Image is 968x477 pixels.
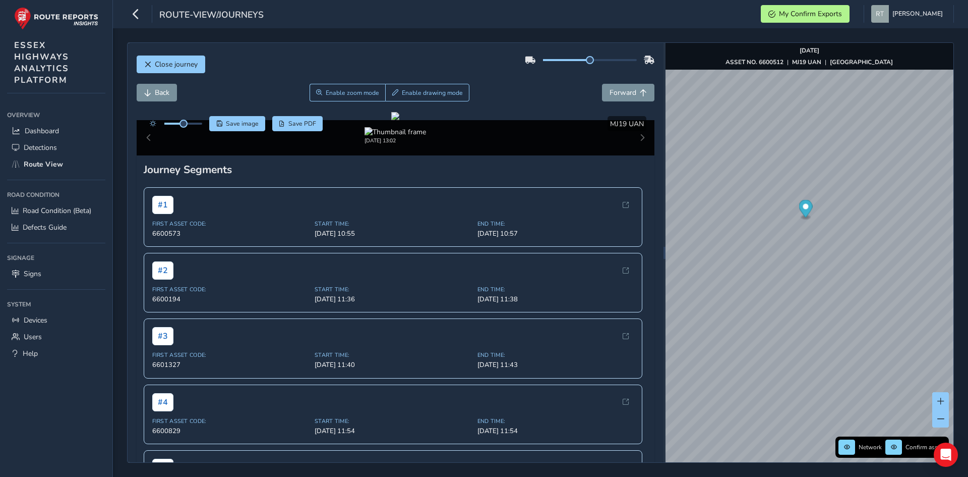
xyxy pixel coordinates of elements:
span: Back [155,88,169,97]
a: Route View [7,156,105,173]
span: 6600573 [152,229,309,238]
span: Enable drawing mode [402,89,463,97]
span: First Asset Code: [152,220,309,228]
span: Start Time: [315,351,471,359]
a: Signs [7,266,105,282]
span: Forward [610,88,636,97]
span: Save PDF [288,120,316,128]
a: Defects Guide [7,219,105,236]
span: Road Condition (Beta) [23,206,91,216]
span: [DATE] 11:54 [315,427,471,436]
button: Forward [602,84,654,101]
img: diamond-layout [871,5,889,23]
span: End Time: [477,286,634,293]
div: [DATE] 13:02 [365,137,426,144]
span: Signs [24,269,41,279]
span: Route View [24,160,63,169]
button: PDF [272,116,323,131]
button: Save [209,116,265,131]
span: # 5 [152,459,173,477]
a: Users [7,329,105,345]
span: Confirm assets [905,443,946,451]
span: [DATE] 11:38 [477,295,634,304]
span: [DATE] 10:57 [477,229,634,238]
span: # 4 [152,393,173,411]
a: Devices [7,312,105,329]
button: Draw [385,84,469,101]
span: 6600829 [152,427,309,436]
span: MJ19 UAN [610,119,644,129]
div: Open Intercom Messenger [934,443,958,467]
button: Zoom [310,84,386,101]
div: Map marker [799,200,812,221]
a: Detections [7,139,105,156]
span: route-view/journeys [159,9,264,23]
span: First Asset Code: [152,417,309,425]
span: Network [859,443,882,451]
span: Enable zoom mode [326,89,379,97]
a: Road Condition (Beta) [7,202,105,219]
span: Save image [226,120,259,128]
button: [PERSON_NAME] [871,5,946,23]
span: End Time: [477,417,634,425]
div: | | [725,58,893,66]
button: My Confirm Exports [761,5,850,23]
span: Devices [24,315,47,325]
span: End Time: [477,351,634,359]
button: Close journey [137,56,205,73]
span: 6601327 [152,360,309,369]
span: ESSEX HIGHWAYS ANALYTICS PLATFORM [14,39,69,86]
span: Start Time: [315,417,471,425]
span: Dashboard [25,126,59,136]
span: [DATE] 11:43 [477,360,634,369]
a: Dashboard [7,123,105,139]
div: Overview [7,108,105,123]
a: Help [7,345,105,362]
button: Back [137,84,177,101]
span: # 1 [152,196,173,214]
span: End Time: [477,220,634,228]
img: rr logo [14,7,98,30]
span: Defects Guide [23,223,67,232]
span: [DATE] 11:54 [477,427,634,436]
span: Close journey [155,60,198,69]
span: My Confirm Exports [779,9,842,19]
span: 6600194 [152,295,309,304]
div: Signage [7,250,105,266]
span: [PERSON_NAME] [892,5,943,23]
strong: [DATE] [800,46,819,55]
span: First Asset Code: [152,351,309,359]
img: Thumbnail frame [365,127,426,137]
div: Journey Segments [144,163,648,177]
span: [DATE] 11:40 [315,360,471,369]
strong: ASSET NO. 6600512 [725,58,783,66]
span: [DATE] 10:55 [315,229,471,238]
span: Help [23,349,38,358]
strong: [GEOGRAPHIC_DATA] [830,58,893,66]
strong: MJ19 UAN [792,58,821,66]
span: # 2 [152,261,173,280]
div: Road Condition [7,187,105,202]
div: System [7,297,105,312]
span: Users [24,332,42,342]
span: Start Time: [315,286,471,293]
span: Detections [24,143,57,152]
span: # 3 [152,327,173,345]
span: [DATE] 11:36 [315,295,471,304]
span: Start Time: [315,220,471,228]
span: First Asset Code: [152,286,309,293]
